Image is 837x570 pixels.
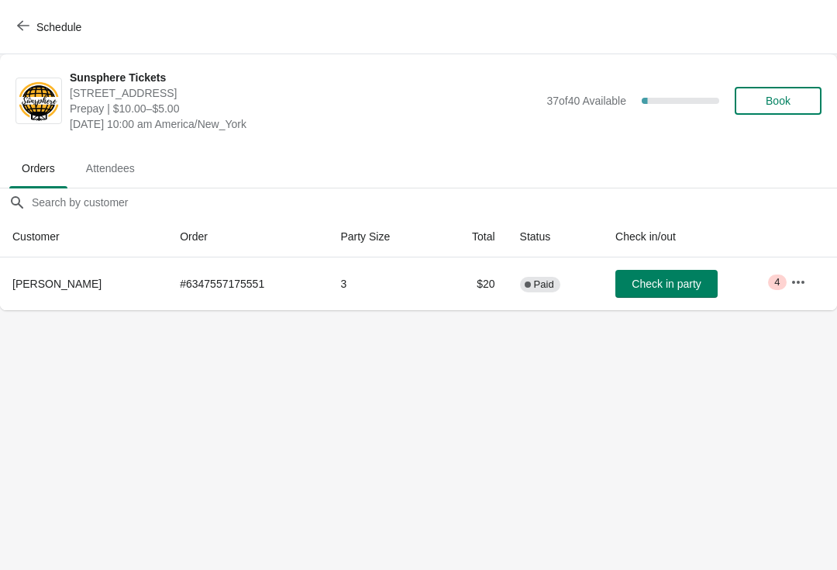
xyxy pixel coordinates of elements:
span: Attendees [74,154,147,182]
span: Sunsphere Tickets [70,70,539,85]
span: [DATE] 10:00 am America/New_York [70,116,539,132]
th: Check in/out [603,216,778,257]
th: Total [437,216,507,257]
th: Party Size [328,216,437,257]
span: Orders [9,154,67,182]
span: [STREET_ADDRESS] [70,85,539,101]
td: # 6347557175551 [167,257,328,310]
span: Prepay | $10.00–$5.00 [70,101,539,116]
td: 3 [328,257,437,310]
button: Check in party [615,270,718,298]
span: Check in party [632,278,701,290]
span: [PERSON_NAME] [12,278,102,290]
button: Schedule [8,13,94,41]
span: 4 [774,276,780,288]
span: Schedule [36,21,81,33]
th: Order [167,216,328,257]
span: Paid [534,278,554,291]
td: $20 [437,257,507,310]
input: Search by customer [31,188,837,216]
span: Book [766,95,790,107]
button: Book [735,87,821,115]
span: 37 of 40 Available [546,95,626,107]
img: Sunsphere Tickets [16,80,61,123]
th: Status [508,216,603,257]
